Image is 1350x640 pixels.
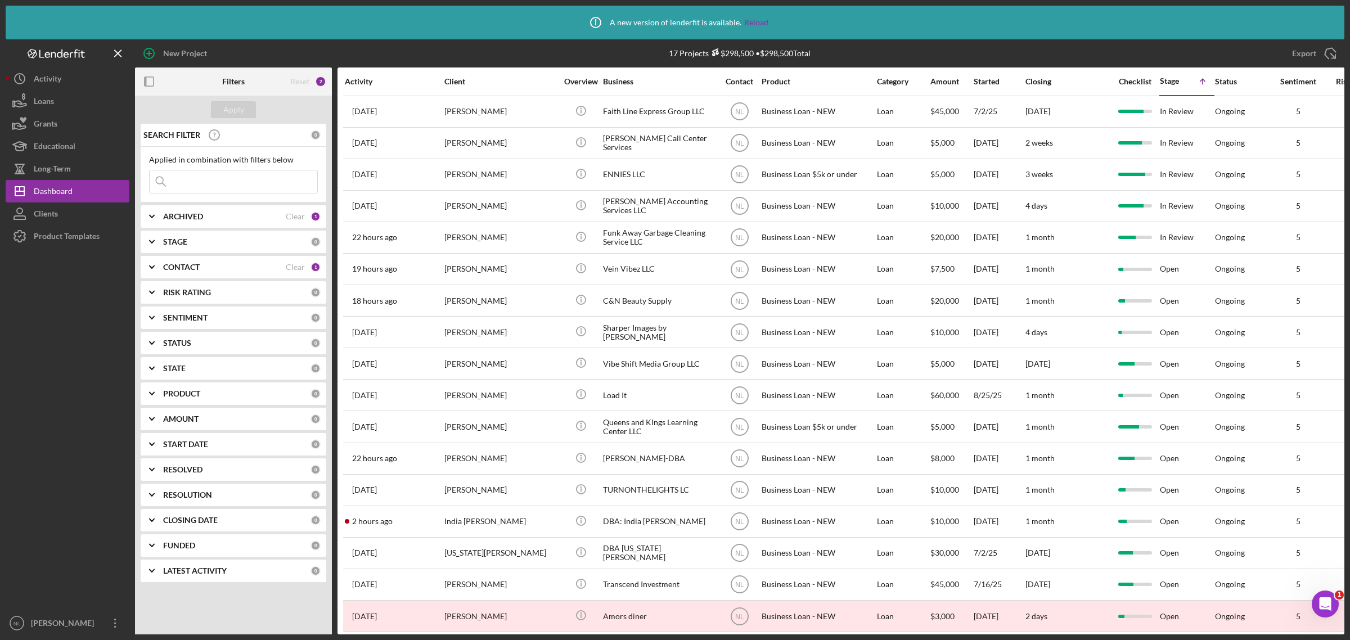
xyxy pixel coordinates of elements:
text: NL [735,297,744,305]
div: 0 [310,540,321,551]
div: Loan [877,380,929,410]
div: 0 [310,338,321,348]
div: Open [1160,412,1214,441]
b: FUNDED [163,541,195,550]
div: [PERSON_NAME] [444,286,557,316]
div: Overview [560,77,602,86]
time: 1 month [1025,453,1055,463]
div: [DATE] [974,254,1024,284]
button: Dashboard [6,180,129,202]
b: Filters [222,77,245,86]
time: 4 days [1025,327,1047,337]
div: In Review [1160,128,1214,158]
span: $5,000 [930,359,955,368]
div: [DATE] [974,507,1024,537]
button: Educational [6,135,129,157]
div: 5 [1270,328,1326,337]
div: 8/25/25 [974,380,1024,410]
div: 0 [310,237,321,247]
a: Grants [6,112,129,135]
div: [DATE] [974,349,1024,378]
div: [PERSON_NAME] [444,317,557,347]
div: Loan [877,507,929,537]
b: STATE [163,364,186,373]
time: 2025-09-08 16:09 [352,233,397,242]
button: NL[PERSON_NAME] [6,612,129,634]
div: Ongoing [1215,422,1245,431]
div: Loan [877,538,929,568]
div: [PERSON_NAME] [444,223,557,253]
text: NL [735,518,744,526]
div: Loan [877,286,929,316]
div: Client [444,77,557,86]
div: Loan [877,349,929,378]
time: 2025-08-28 14:38 [352,580,377,589]
div: 17 Projects • $298,500 Total [669,48,811,58]
div: Apply [223,101,244,118]
div: Ongoing [1215,233,1245,242]
div: Export [1292,42,1316,65]
div: Ongoing [1215,296,1245,305]
span: $5,000 [930,169,955,179]
time: 2025-08-20 14:36 [352,170,377,179]
div: 0 [310,389,321,399]
div: Ongoing [1215,264,1245,273]
time: 2025-08-27 02:32 [352,391,377,400]
a: Reload [744,18,768,27]
div: Vibe Shift Media Group LLC [603,349,715,378]
b: AMOUNT [163,414,199,423]
div: Business Loan - NEW [762,570,874,600]
div: 1 [310,211,321,222]
div: Activity [345,77,443,86]
div: Applied in combination with filters below [149,155,318,164]
time: 3 weeks [1025,169,1053,179]
div: [DATE] [974,317,1024,347]
button: Activity [6,67,129,90]
div: Open [1160,380,1214,410]
div: Contact [718,77,760,86]
div: [PERSON_NAME]-DBA [603,444,715,474]
time: 2025-09-04 15:48 [352,201,377,210]
div: TURNONTHELIGHTS LC [603,475,715,505]
div: Vein Vibez LLC [603,254,715,284]
div: Business Loan - NEW [762,444,874,474]
div: 5 [1270,201,1326,210]
b: ARCHIVED [163,212,203,221]
div: 5 [1270,359,1326,368]
div: Clear [286,263,305,272]
div: 0 [310,130,321,140]
div: Business Loan - NEW [762,128,874,158]
time: [DATE] [1025,579,1050,589]
div: [PERSON_NAME] Accounting Services LLC [603,191,715,221]
button: Apply [211,101,256,118]
div: Clients [34,202,58,228]
div: DBA [US_STATE][PERSON_NAME] [603,538,715,568]
div: Business Loan - NEW [762,349,874,378]
div: Loan [877,475,929,505]
div: New Project [163,42,207,65]
div: 0 [310,287,321,298]
div: 5 [1270,233,1326,242]
div: In Review [1160,160,1214,190]
div: 0 [310,414,321,424]
button: Export [1281,42,1344,65]
div: Activity [34,67,61,93]
div: Open [1160,444,1214,474]
div: Open [1160,538,1214,568]
div: [DATE] [974,160,1024,190]
div: 7/2/25 [974,97,1024,127]
div: 5 [1270,296,1326,305]
span: $60,000 [930,390,959,400]
div: Reset [290,77,309,86]
div: Business Loan - NEW [762,286,874,316]
div: 0 [310,439,321,449]
b: RESOLUTION [163,490,212,499]
text: NL [735,139,744,147]
b: RESOLVED [163,465,202,474]
div: [PERSON_NAME] [444,475,557,505]
div: A new version of lenderfit is available. [582,8,768,37]
div: In Review [1160,191,1214,221]
div: Started [974,77,1024,86]
a: Clients [6,202,129,225]
div: Grants [34,112,57,138]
